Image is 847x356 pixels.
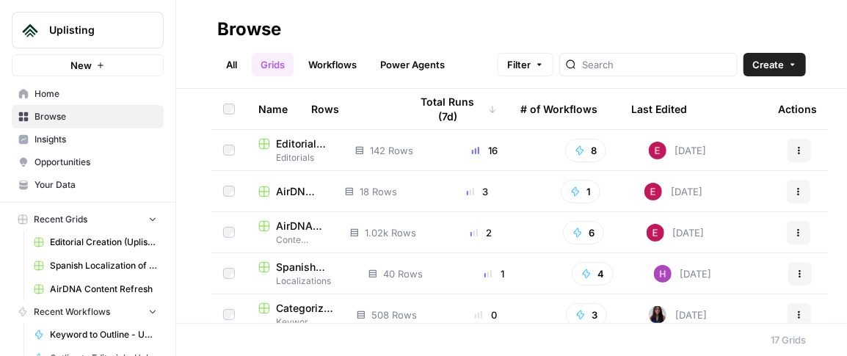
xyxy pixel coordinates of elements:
[49,23,138,37] span: Uplisting
[498,53,553,76] button: Filter
[437,184,517,199] div: 3
[360,184,397,199] span: 18 Rows
[507,57,531,72] span: Filter
[365,225,416,240] span: 1.02k Rows
[299,53,366,76] a: Workflows
[311,89,339,129] div: Rows
[752,57,784,72] span: Create
[258,184,321,199] a: AirDNA Podcast Summary Grid
[12,150,164,174] a: Opportunities
[647,224,705,241] div: [DATE]
[258,233,327,247] span: Content Refresh
[50,283,157,296] span: AirDNA Content Refresh
[276,184,321,199] span: AirDNA Podcast Summary Grid
[631,89,687,129] div: Last Edited
[644,183,702,200] div: [DATE]
[12,82,164,106] a: Home
[252,53,294,76] a: Grids
[563,221,604,244] button: 6
[258,316,333,329] span: Keyword Research
[34,133,157,146] span: Insights
[27,254,164,277] a: Spanish Localization of EN Articles
[582,57,731,72] input: Search
[17,17,43,43] img: Uplisting Logo
[12,301,164,323] button: Recent Workflows
[410,89,497,129] div: Total Runs (7d)
[561,180,600,203] button: 1
[572,262,614,286] button: 4
[649,306,707,324] div: [DATE]
[258,137,332,164] a: Editorial Creation (Uplisting)Editorials
[647,224,664,241] img: 6hq96n2leobrsvlurjgw6fk7c669
[778,89,817,129] div: Actions
[217,53,246,76] a: All
[276,137,332,151] span: Editorial Creation (Uplisting)
[34,213,87,226] span: Recent Grids
[654,265,712,283] div: [DATE]
[649,142,707,159] div: [DATE]
[12,208,164,230] button: Recent Grids
[371,53,454,76] a: Power Agents
[50,259,157,272] span: Spanish Localization of EN Articles
[566,303,607,327] button: 3
[12,128,164,151] a: Insights
[12,105,164,128] a: Browse
[27,277,164,301] a: AirDNA Content Refresh
[34,110,157,123] span: Browse
[654,265,672,283] img: s3daeat8gwktyg8b6fk5sb8x1vos
[744,53,806,76] button: Create
[649,306,666,324] img: rox323kbkgutb4wcij4krxobkpon
[258,275,345,288] span: Localizations
[258,301,333,329] a: Categorize Page for Topic GridKeyword Research
[383,266,423,281] span: 40 Rows
[520,89,597,129] div: # of Workflows
[12,12,164,48] button: Workspace: Uplisting
[50,328,157,341] span: Keyword to Outline - Uplisting
[370,143,413,158] span: 142 Rows
[448,308,525,322] div: 0
[27,230,164,254] a: Editorial Creation (Uplisting)
[50,236,157,249] span: Editorial Creation (Uplisting)
[442,225,520,240] div: 2
[34,305,110,319] span: Recent Workflows
[565,139,606,162] button: 8
[371,308,417,322] span: 508 Rows
[12,173,164,197] a: Your Data
[12,54,164,76] button: New
[276,301,333,316] span: Categorize Page for Topic Grid
[644,183,662,200] img: 6hq96n2leobrsvlurjgw6fk7c669
[258,260,345,288] a: Spanish Localization of EN ArticlesLocalizations
[27,323,164,346] a: Keyword to Outline - Uplisting
[276,219,327,233] span: AirDNA Content Refresh
[771,333,806,347] div: 17 Grids
[34,87,157,101] span: Home
[70,58,92,73] span: New
[34,178,157,192] span: Your Data
[258,219,327,247] a: AirDNA Content RefreshContent Refresh
[217,18,281,41] div: Browse
[258,89,288,129] div: Name
[258,151,332,164] span: Editorials
[649,142,666,159] img: 6hq96n2leobrsvlurjgw6fk7c669
[276,260,345,275] span: Spanish Localization of EN Articles
[34,156,157,169] span: Opportunities
[457,266,532,281] div: 1
[446,143,523,158] div: 16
